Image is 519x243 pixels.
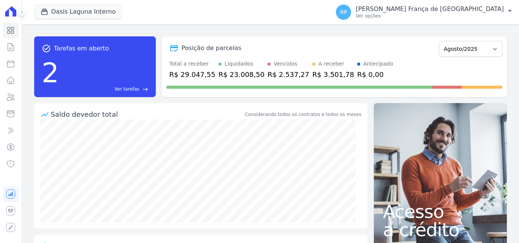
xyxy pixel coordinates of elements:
[114,86,139,92] span: Ver tarefas
[383,202,498,221] span: Acesso
[267,69,309,80] div: R$ 2.537,27
[274,60,297,68] div: Vencidos
[182,44,242,53] div: Posição de parcelas
[34,5,122,19] button: Oasis Laguna Interno
[62,86,148,92] a: Ver tarefas east
[169,69,215,80] div: R$ 29.047,55
[51,109,244,119] div: Saldo devedor total
[312,69,354,80] div: R$ 3.501,78
[42,44,51,53] span: task_alt
[54,44,109,53] span: Tarefas em aberto
[330,2,519,23] button: RP [PERSON_NAME] França de [GEOGRAPHIC_DATA] Ver opções
[169,60,215,68] div: Total a receber
[42,53,59,92] div: 2
[245,111,361,118] div: Considerando todos os contratos e todos os meses
[340,9,347,15] span: RP
[356,13,504,19] p: Ver opções
[142,86,148,92] span: east
[363,60,393,68] div: Antecipado
[318,60,344,68] div: A receber
[383,221,498,239] span: a crédito
[218,69,264,80] div: R$ 23.008,50
[225,60,253,68] div: Liquidados
[356,5,504,13] p: [PERSON_NAME] França de [GEOGRAPHIC_DATA]
[357,69,393,80] div: R$ 0,00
